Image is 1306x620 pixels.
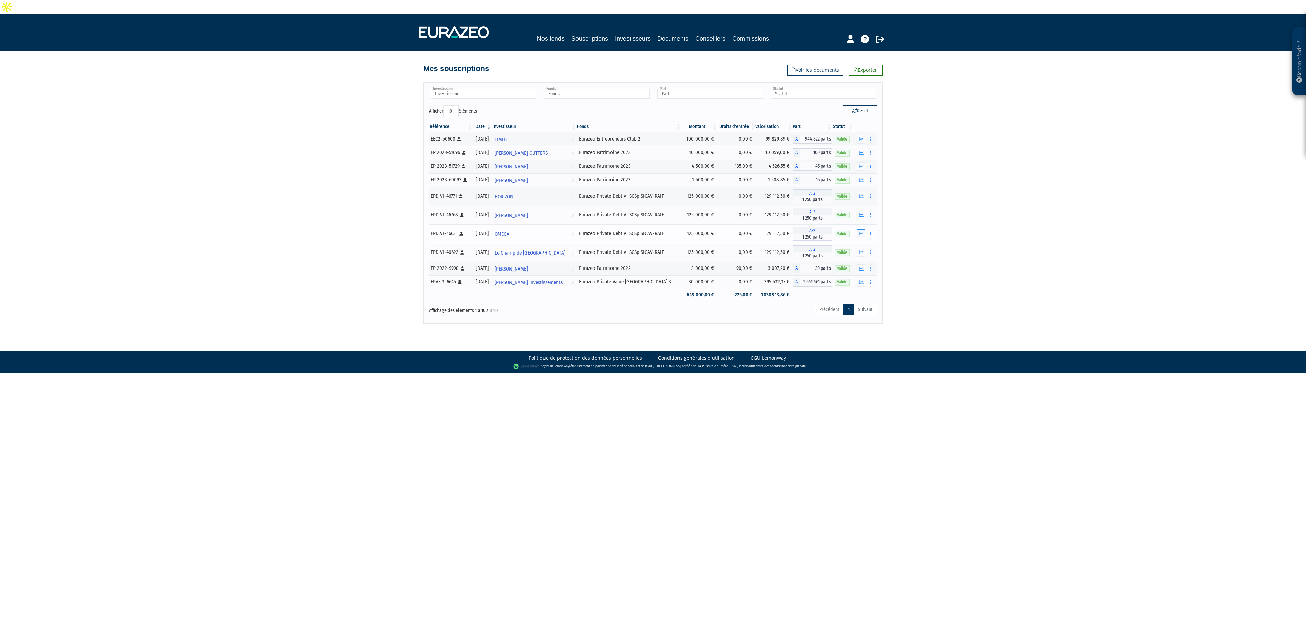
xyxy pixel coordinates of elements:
[793,208,833,222] div: A-2 - Eurazeo Private Debt VI SCSp SICAV-RAIF
[751,355,786,361] a: CGU Lemonway
[752,364,806,368] a: Registre des agents financiers (Regafi)
[579,211,679,218] div: Eurazeo Private Debt VI SCSp SICAV-RAIF
[579,193,679,200] div: Eurazeo Private Debt VI SCSp SICAV-RAIF
[571,161,574,173] i: Voir l'investisseur
[462,151,466,155] i: [Français] Personne physique
[537,34,565,44] a: Nos fonds
[793,162,800,171] span: A
[429,121,473,132] th: Référence : activer pour trier la colonne par ordre croissant
[475,163,489,170] div: [DATE]
[579,163,679,170] div: Eurazeo Patrimoine 2023
[459,232,463,236] i: [Français] Personne physique
[717,173,755,187] td: 0,00 €
[571,34,608,45] a: Souscriptions
[793,252,833,259] span: 1 250 parts
[793,135,833,144] div: A - Eurazeo Entrepreneurs Club 2
[755,187,792,206] td: 129 112,50 €
[492,275,577,289] a: [PERSON_NAME] Investissements
[431,265,470,272] div: EP 2022-9998
[793,264,833,273] div: A - Eurazeo Patrimoine 2022
[579,230,679,237] div: Eurazeo Private Debt VI SCSp SICAV-RAIF
[800,135,833,144] span: 944,822 parts
[492,208,577,222] a: [PERSON_NAME]
[492,227,577,241] a: OMEGA
[681,224,717,243] td: 125 000,00 €
[529,355,642,361] a: Politique de protection des données personnelles
[492,190,577,203] a: HORIZON
[793,227,833,234] span: A-2
[681,289,717,301] td: 649 000,00 €
[835,249,850,256] span: Valide
[793,264,800,273] span: A
[800,278,833,287] span: 2 641,461 parts
[579,135,679,143] div: Eurazeo Entrepreneurs Club 2
[755,121,792,132] th: Valorisation: activer pour trier la colonne par ordre croissant
[793,196,833,203] span: 1 250 parts
[793,148,800,157] span: A
[849,65,883,76] a: Exporter
[431,230,470,237] div: EPD VI-46631
[460,250,464,255] i: [Français] Personne physique
[793,176,833,184] div: A - Eurazeo Patrimoine 2023
[755,275,792,289] td: 395 532,37 €
[755,262,792,275] td: 3 007,20 €
[475,176,489,183] div: [DATE]
[431,278,470,285] div: EPVE 3-6645
[571,228,574,241] i: Voir l'investisseur
[681,275,717,289] td: 30 000,00 €
[717,160,755,173] td: 135,00 €
[1295,31,1303,92] p: Besoin d'aide ?
[475,278,489,285] div: [DATE]
[492,262,577,275] a: [PERSON_NAME]
[717,187,755,206] td: 0,00 €
[657,34,688,44] a: Documents
[495,263,528,275] span: [PERSON_NAME]
[571,147,574,160] i: Voir l'investisseur
[835,136,850,143] span: Valide
[492,132,577,146] a: TIMUT
[755,289,792,301] td: 1 030 913,86 €
[431,193,470,200] div: EPD VI-46771
[492,121,577,132] th: Investisseur: activer pour trier la colonne par ordre croissant
[513,363,539,370] img: logo-lemonway.png
[495,161,528,173] span: [PERSON_NAME]
[835,150,850,156] span: Valide
[462,164,465,168] i: [Français] Personne physique
[492,160,577,173] a: [PERSON_NAME]
[835,265,850,272] span: Valide
[579,176,679,183] div: Eurazeo Patrimoine 2023
[495,133,507,146] span: TIMUT
[495,209,528,222] span: [PERSON_NAME]
[717,243,755,262] td: 0,00 €
[431,135,470,143] div: EEC2-50600
[681,132,717,146] td: 100 000,00 €
[492,246,577,259] a: Le Champ de [GEOGRAPHIC_DATA]
[793,189,833,196] span: A-2
[793,176,800,184] span: A
[457,137,461,141] i: [Français] Personne physique
[492,173,577,187] a: [PERSON_NAME]
[461,266,464,271] i: [Français] Personne physique
[475,249,489,256] div: [DATE]
[793,148,833,157] div: A - Eurazeo Patrimoine 2023
[492,146,577,160] a: [PERSON_NAME] OUTTERS
[431,163,470,170] div: EP 2023-51729
[571,276,574,289] i: Voir l'investisseur
[793,245,833,259] div: A-2 - Eurazeo Private Debt VI SCSp SICAV-RAIF
[681,243,717,262] td: 125 000,00 €
[571,174,574,187] i: Voir l'investisseur
[579,149,679,156] div: Eurazeo Patrimoine 2023
[495,276,563,289] span: [PERSON_NAME] Investissements
[681,146,717,160] td: 10 000,00 €
[835,163,850,170] span: Valide
[458,280,462,284] i: [Français] Personne physique
[475,265,489,272] div: [DATE]
[475,230,489,237] div: [DATE]
[787,65,843,76] a: Voir les documents
[475,211,489,218] div: [DATE]
[793,208,833,215] span: A-2
[429,105,477,117] label: Afficher éléments
[843,105,877,116] button: Reset
[793,234,833,241] span: 1 250 parts
[7,363,1299,370] div: - Agent de (établissement de paiement dont le siège social est situé au [STREET_ADDRESS], agréé p...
